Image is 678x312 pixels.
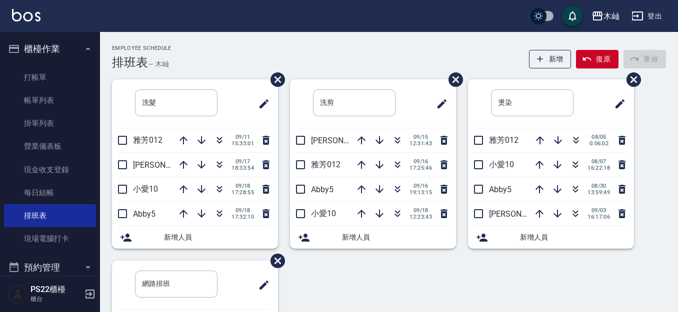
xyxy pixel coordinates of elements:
[529,50,571,68] button: 新增
[30,295,81,304] p: 櫃台
[231,158,254,165] span: 09/17
[311,160,340,169] span: 雅芳012
[164,232,270,243] span: 新增人員
[133,184,158,194] span: 小愛10
[608,92,626,116] span: 修改班表的標題
[489,135,518,145] span: 雅芳012
[409,189,432,196] span: 19:13:15
[112,45,171,51] h2: Employee Schedule
[231,183,254,189] span: 09/18
[313,89,395,116] input: 排版標題
[491,89,573,116] input: 排版標題
[4,181,96,204] a: 每日結帳
[409,134,432,140] span: 09/15
[562,6,582,26] button: save
[409,214,432,220] span: 12:23:43
[588,134,610,140] span: 08/05
[587,189,610,196] span: 13:59:49
[489,209,553,219] span: [PERSON_NAME]7
[409,165,432,171] span: 17:25:46
[4,36,96,62] button: 櫃檯作業
[520,232,626,243] span: 新增人員
[12,9,40,21] img: Logo
[576,50,618,68] button: 復原
[263,246,286,276] span: 刪除班表
[587,158,610,165] span: 08/07
[263,65,286,94] span: 刪除班表
[311,185,333,194] span: Abby5
[311,136,375,145] span: [PERSON_NAME]7
[587,207,610,214] span: 09/03
[133,209,155,219] span: Abby5
[290,226,456,249] div: 新增人員
[311,209,336,218] span: 小愛10
[489,185,511,194] span: Abby5
[587,183,610,189] span: 08/30
[133,160,197,170] span: [PERSON_NAME]7
[430,92,448,116] span: 修改班表的標題
[112,55,148,69] h3: 排班表
[4,158,96,181] a: 現金收支登錄
[231,165,254,171] span: 18:33:54
[603,10,619,22] div: 木屾
[4,227,96,250] a: 現場電腦打卡
[8,284,28,304] img: Person
[4,112,96,135] a: 掛單列表
[468,226,634,249] div: 新增人員
[4,66,96,89] a: 打帳單
[231,214,254,220] span: 17:32:10
[4,204,96,227] a: 排班表
[409,183,432,189] span: 09/16
[342,232,448,243] span: 新增人員
[4,255,96,281] button: 預約管理
[148,59,169,69] h6: — 木屾
[231,140,254,147] span: 15:33:01
[587,165,610,171] span: 16:22:18
[231,189,254,196] span: 17:28:55
[409,207,432,214] span: 09/18
[587,6,623,26] button: 木屾
[30,285,81,295] h5: PS22櫃檯
[587,214,610,220] span: 16:17:06
[135,271,217,298] input: 排版標題
[252,273,270,297] span: 修改班表的標題
[135,89,217,116] input: 排版標題
[112,226,278,249] div: 新增人員
[409,158,432,165] span: 09/16
[441,65,464,94] span: 刪除班表
[133,135,162,145] span: 雅芳012
[231,134,254,140] span: 09/11
[4,89,96,112] a: 帳單列表
[409,140,432,147] span: 12:31:43
[252,92,270,116] span: 修改班表的標題
[619,65,642,94] span: 刪除班表
[4,135,96,158] a: 營業儀表板
[231,207,254,214] span: 09/18
[627,7,666,25] button: 登出
[588,140,610,147] span: 0:06:02
[489,160,514,169] span: 小愛10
